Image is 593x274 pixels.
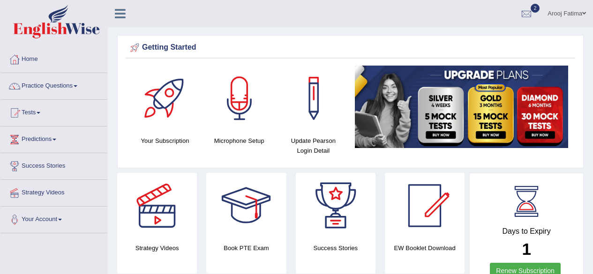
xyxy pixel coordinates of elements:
[281,136,345,156] h4: Update Pearson Login Detail
[0,207,107,230] a: Your Account
[480,227,573,236] h4: Days to Expiry
[0,153,107,177] a: Success Stories
[296,243,375,253] h4: Success Stories
[0,126,107,150] a: Predictions
[531,4,540,13] span: 2
[0,180,107,203] a: Strategy Videos
[206,243,286,253] h4: Book PTE Exam
[522,240,531,258] b: 1
[207,136,271,146] h4: Microphone Setup
[117,243,197,253] h4: Strategy Videos
[385,243,465,253] h4: EW Booklet Download
[355,66,568,148] img: small5.jpg
[0,73,107,96] a: Practice Questions
[128,41,573,55] div: Getting Started
[0,100,107,123] a: Tests
[0,46,107,70] a: Home
[133,136,197,146] h4: Your Subscription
